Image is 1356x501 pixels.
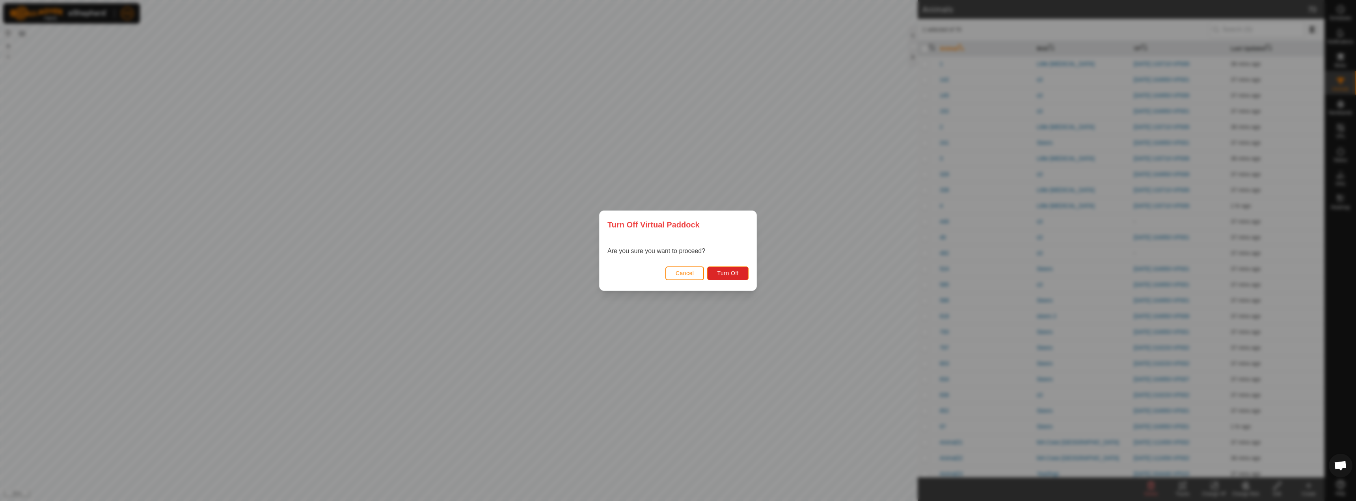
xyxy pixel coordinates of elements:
span: Turn Off Virtual Paddock [607,219,700,231]
p: Are you sure you want to proceed? [607,246,705,256]
span: Turn Off [717,270,739,276]
div: Open chat [1329,454,1352,477]
span: Cancel [676,270,694,276]
button: Turn Off [707,266,749,280]
button: Cancel [665,266,704,280]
